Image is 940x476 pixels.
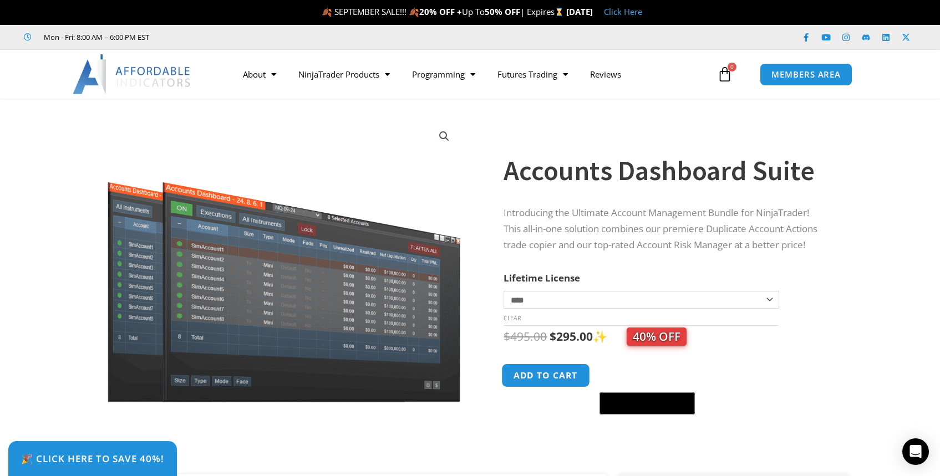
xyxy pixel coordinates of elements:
[566,6,593,17] strong: [DATE]
[504,421,827,431] iframe: PayPal Message 1
[504,151,827,190] h1: Accounts Dashboard Suite
[232,62,714,87] nav: Menu
[504,272,580,284] label: Lifetime License
[504,205,827,253] p: Introducing the Ultimate Account Management Bundle for NinjaTrader! This all-in-one solution comb...
[728,63,736,71] span: 0
[401,62,486,87] a: Programming
[599,392,695,414] button: Buy with GPay
[700,58,749,90] a: 0
[434,126,454,146] a: View full-screen image gallery
[504,314,521,322] a: Clear options
[504,329,510,344] span: $
[419,6,462,17] strong: 20% OFF +
[21,454,164,463] span: 🎉 Click Here to save 40%!
[486,62,579,87] a: Futures Trading
[597,362,697,389] iframe: Secure express checkout frame
[771,70,841,79] span: MEMBERS AREA
[760,63,852,86] a: MEMBERS AREA
[8,441,177,476] a: 🎉 Click Here to save 40%!
[550,329,556,344] span: $
[593,329,687,344] span: ✨
[579,62,632,87] a: Reviews
[73,54,192,94] img: LogoAI | Affordable Indicators – NinjaTrader
[604,6,642,17] a: Click Here
[165,32,331,43] iframe: Customer reviews powered by Trustpilot
[502,364,591,387] button: Add to cart
[232,62,287,87] a: About
[287,62,401,87] a: NinjaTrader Products
[41,30,149,44] span: Mon - Fri: 8:00 AM – 6:00 PM EST
[902,438,929,465] div: Open Intercom Messenger
[322,6,566,17] span: 🍂 SEPTEMBER SALE!!! 🍂 Up To | Expires
[550,329,593,344] bdi: 295.00
[555,8,563,16] img: ⌛
[627,327,687,346] span: 40% OFF
[504,329,547,344] bdi: 495.00
[485,6,520,17] strong: 50% OFF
